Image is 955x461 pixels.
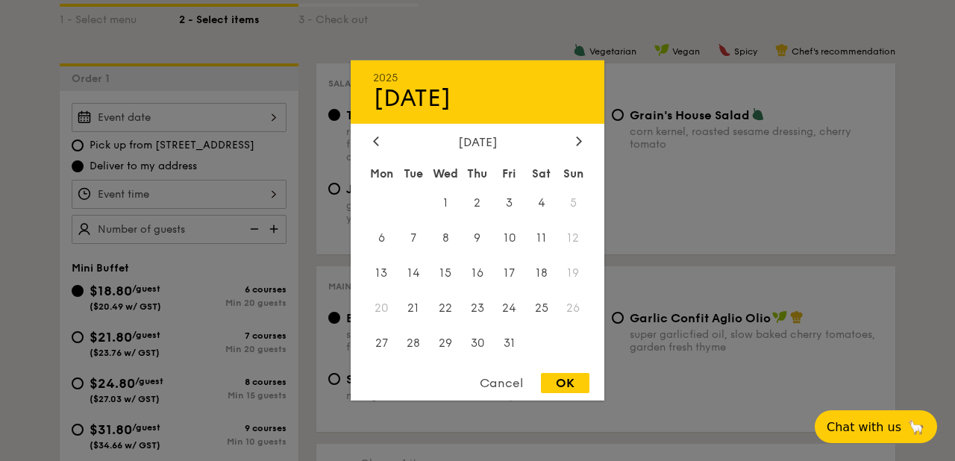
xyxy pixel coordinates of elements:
span: 6 [366,222,398,254]
span: 20 [366,292,398,324]
span: 5 [557,187,589,219]
span: 22 [430,292,462,324]
span: 24 [493,292,525,324]
span: 23 [462,292,494,324]
span: 11 [525,222,557,254]
div: OK [541,373,589,393]
div: Fri [493,160,525,187]
span: 14 [398,257,430,289]
span: 18 [525,257,557,289]
span: 1 [430,187,462,219]
span: 19 [557,257,589,289]
span: 17 [493,257,525,289]
span: 26 [557,292,589,324]
div: Sun [557,160,589,187]
div: [DATE] [373,84,582,113]
span: 4 [525,187,557,219]
div: Thu [462,160,494,187]
div: Sat [525,160,557,187]
span: 2 [462,187,494,219]
span: 🦙 [907,418,925,436]
span: 21 [398,292,430,324]
div: Wed [430,160,462,187]
div: [DATE] [373,135,582,149]
span: 9 [462,222,494,254]
span: 31 [493,327,525,359]
div: Tue [398,160,430,187]
span: 30 [462,327,494,359]
span: 10 [493,222,525,254]
button: Chat with us🦙 [815,410,937,443]
span: 28 [398,327,430,359]
span: 16 [462,257,494,289]
span: Chat with us [827,420,901,434]
span: 7 [398,222,430,254]
div: 2025 [373,72,582,84]
span: 3 [493,187,525,219]
span: 13 [366,257,398,289]
span: 12 [557,222,589,254]
span: 8 [430,222,462,254]
span: 15 [430,257,462,289]
span: 25 [525,292,557,324]
span: 27 [366,327,398,359]
span: 29 [430,327,462,359]
div: Mon [366,160,398,187]
div: Cancel [465,373,538,393]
